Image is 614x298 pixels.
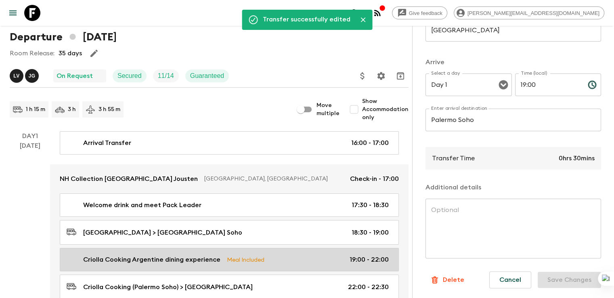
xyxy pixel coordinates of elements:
span: Lucas Valentim, Jessica Giachello [10,71,40,78]
button: menu [5,5,21,21]
p: Meal Included [227,255,264,264]
p: Secured [117,71,142,81]
p: 0hrs 30mins [559,153,595,163]
button: Settings [373,68,389,84]
p: 22:00 - 22:30 [348,282,389,292]
p: 17:30 - 18:30 [352,200,389,210]
p: 18:30 - 19:00 [352,228,389,237]
p: Arrival Transfer [83,138,131,148]
div: Secured [113,69,147,82]
p: Check-in - 17:00 [350,174,399,184]
p: Arrive [425,57,601,67]
p: [GEOGRAPHIC_DATA], [GEOGRAPHIC_DATA] [204,175,344,183]
span: Give feedback [404,10,447,16]
span: Move multiple [316,101,339,118]
span: Show Accommodation only [362,97,409,122]
p: 3 h [68,105,76,113]
div: [PERSON_NAME][EMAIL_ADDRESS][DOMAIN_NAME] [454,6,604,19]
button: Choose time, selected time is 7:00 PM [584,77,600,93]
button: Archive (Completed, Cancelled or Unsynced Departures only) [392,68,409,84]
p: 35 days [59,48,82,58]
p: NH Collection [GEOGRAPHIC_DATA] Jousten [60,174,198,184]
p: On Request [57,71,93,81]
p: J G [28,73,35,79]
div: Trip Fill [153,69,179,82]
p: Transfer Time [432,153,475,163]
a: Give feedback [392,6,447,19]
p: Day 1 [10,131,50,141]
a: Welcome drink and meet Pack Leader17:30 - 18:30 [60,193,399,217]
p: 16:00 - 17:00 [351,138,389,148]
button: search adventures [347,5,363,21]
p: Criolla Cooking (Palermo Soho) > [GEOGRAPHIC_DATA] [83,282,253,292]
button: Update Price, Early Bird Discount and Costs [354,68,371,84]
button: LVJG [10,69,40,83]
h1: Departure [DATE] [10,29,117,45]
p: Additional details [425,183,601,192]
input: hh:mm [515,73,581,96]
p: 11 / 14 [158,71,174,81]
a: NH Collection [GEOGRAPHIC_DATA] Jousten[GEOGRAPHIC_DATA], [GEOGRAPHIC_DATA]Check-in - 17:00 [50,164,409,193]
p: Room Release: [10,48,54,58]
button: Cancel [489,271,531,288]
label: Select a day [431,70,460,77]
label: Enter arrival destination [431,105,488,112]
p: Welcome drink and meet Pack Leader [83,200,201,210]
button: Open [498,79,509,90]
label: Time (local) [521,70,547,77]
p: [GEOGRAPHIC_DATA] > [GEOGRAPHIC_DATA] Soho [83,228,242,237]
p: L V [13,73,20,79]
p: 1 h 15 m [26,105,45,113]
p: Delete [443,275,464,285]
div: Transfer successfully edited [263,12,350,27]
p: Criolla Cooking Argentine dining experience [83,255,220,264]
a: Criolla Cooking Argentine dining experienceMeal Included19:00 - 22:00 [60,248,399,271]
a: [GEOGRAPHIC_DATA] > [GEOGRAPHIC_DATA] Soho18:30 - 19:00 [60,220,399,245]
span: [PERSON_NAME][EMAIL_ADDRESS][DOMAIN_NAME] [463,10,604,16]
p: 3 h 55 m [98,105,120,113]
p: 19:00 - 22:00 [350,255,389,264]
a: Arrival Transfer16:00 - 17:00 [60,131,399,155]
p: Guaranteed [190,71,224,81]
button: Close [357,14,369,26]
button: Delete [425,272,469,288]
